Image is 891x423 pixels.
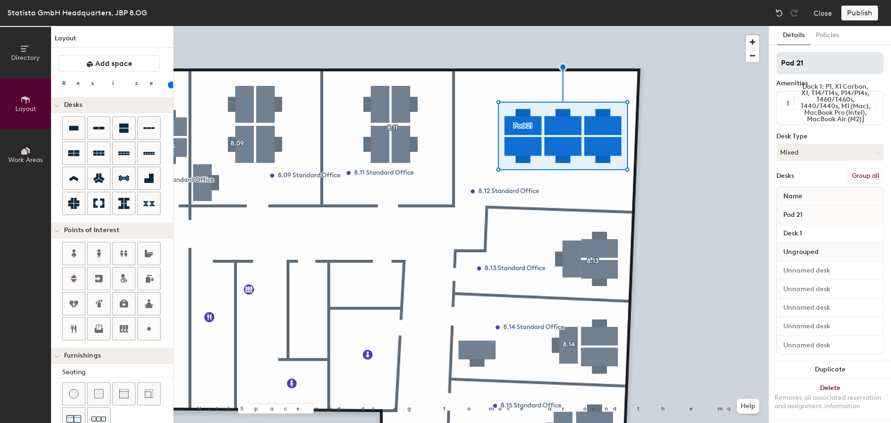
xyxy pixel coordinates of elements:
button: Close [814,6,832,20]
span: Directory [11,54,40,62]
div: Resize [62,79,165,87]
img: Stool [69,389,78,398]
img: Redo [789,8,799,18]
span: Desks [64,101,82,109]
div: Removes all associated reservation and assignment information [775,394,885,410]
span: Furnishings [64,352,101,359]
input: Unnamed desk [779,227,881,240]
div: Seating [62,367,173,377]
div: Desk Type [776,133,884,140]
div: Amenities [776,80,884,87]
button: Help [737,399,759,414]
div: Dock 1: P1, X1 Carbon, X1, T14/T14s, P14/P14s, T460/T460s, T440/T440s, M1 (Mac), MacBook Pro (Int... [794,97,877,109]
button: Duplicate [769,360,891,379]
span: 1 [787,98,789,108]
img: Couch (corner) [144,389,154,398]
input: Unnamed desk [779,338,881,351]
span: Pod 21 [779,207,807,223]
input: Unnamed desk [779,301,881,314]
span: Points of Interest [64,227,119,234]
button: DeleteRemoves all associated reservation and assignment information [769,379,891,420]
button: Policies [810,26,845,45]
span: Name [779,188,807,205]
button: Group all [848,168,884,184]
span: Add space [95,59,132,68]
button: Details [777,26,810,45]
button: Mixed [776,144,884,161]
button: Add space [58,55,160,72]
button: Cushion [87,382,110,405]
span: Ungrouped [779,244,823,260]
button: Stool [62,382,85,405]
div: Statista GmbH Headquarters, JBP 8.OG [7,7,147,19]
input: Unnamed desk [779,320,881,333]
div: Desks [776,172,794,180]
span: Layout [15,105,36,113]
img: Couch (middle) [119,389,129,398]
button: Couch (corner) [137,382,161,405]
button: 1 [781,97,794,109]
img: Cushion [94,389,103,398]
span: Work Areas [8,156,43,164]
input: Unnamed desk [779,283,881,296]
input: Unnamed desk [779,264,881,277]
h1: Layout [51,33,173,48]
button: Couch (middle) [112,382,136,405]
img: Undo [775,8,784,18]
